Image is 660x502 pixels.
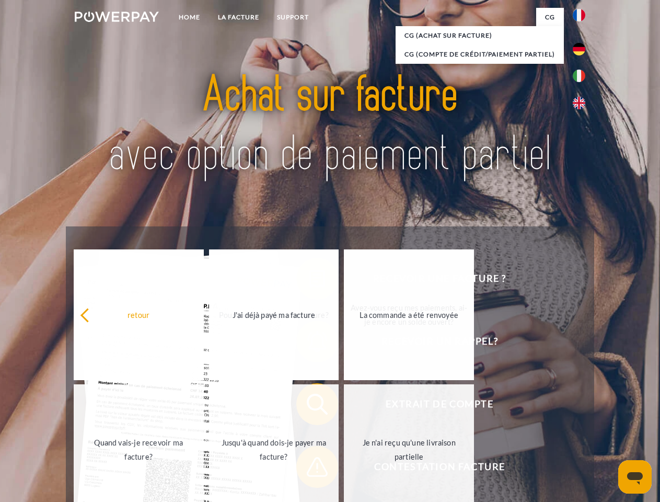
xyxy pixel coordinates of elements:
[209,8,268,27] a: LA FACTURE
[215,307,333,322] div: J'ai déjà payé ma facture
[536,8,564,27] a: CG
[396,26,564,45] a: CG (achat sur facture)
[80,307,198,322] div: retour
[100,50,560,200] img: title-powerpay_fr.svg
[75,12,159,22] img: logo-powerpay-white.svg
[350,436,468,464] div: Je n'ai reçu qu'une livraison partielle
[268,8,318,27] a: Support
[573,43,585,55] img: de
[80,436,198,464] div: Quand vais-je recevoir ma facture?
[215,436,333,464] div: Jusqu'à quand dois-je payer ma facture?
[350,307,468,322] div: La commande a été renvoyée
[573,9,585,21] img: fr
[573,97,585,109] img: en
[573,70,585,82] img: it
[396,45,564,64] a: CG (Compte de crédit/paiement partiel)
[618,460,652,494] iframe: Bouton de lancement de la fenêtre de messagerie
[170,8,209,27] a: Home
